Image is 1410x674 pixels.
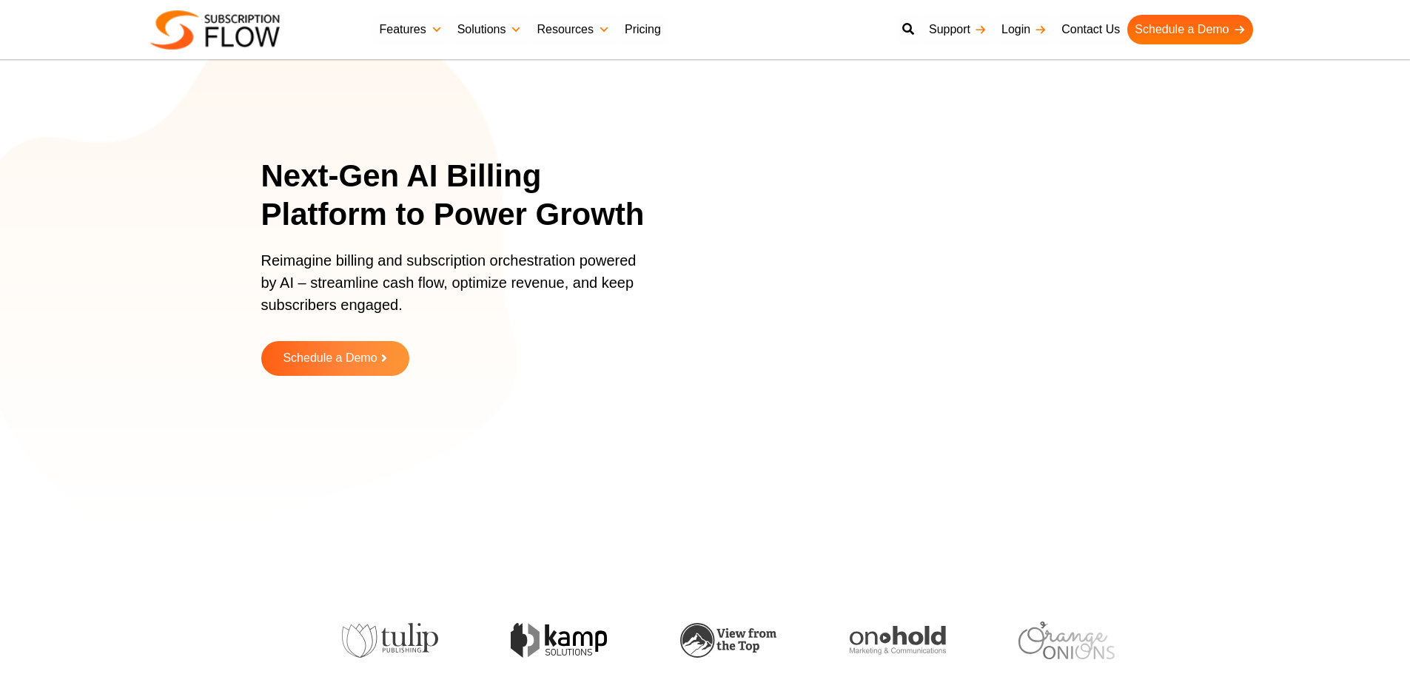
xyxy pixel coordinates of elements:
a: Features [372,15,450,44]
a: Pricing [617,15,668,44]
img: orange-onions [1018,621,1115,659]
img: kamp-solution [511,623,607,658]
img: tulip-publishing [342,623,438,658]
a: Solutions [450,15,530,44]
img: onhold-marketing [850,626,946,656]
p: Reimagine billing and subscription orchestration powered by AI – streamline cash flow, optimize r... [261,249,646,331]
img: Subscriptionflow [150,10,280,50]
a: Support [921,15,994,44]
a: Resources [529,15,617,44]
span: Schedule a Demo [283,352,377,365]
a: Contact Us [1054,15,1127,44]
a: Schedule a Demo [1127,15,1252,44]
img: view-from-the-top [680,623,776,658]
h1: Next-Gen AI Billing Platform to Power Growth [261,157,665,235]
a: Login [994,15,1054,44]
a: Schedule a Demo [261,341,409,376]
